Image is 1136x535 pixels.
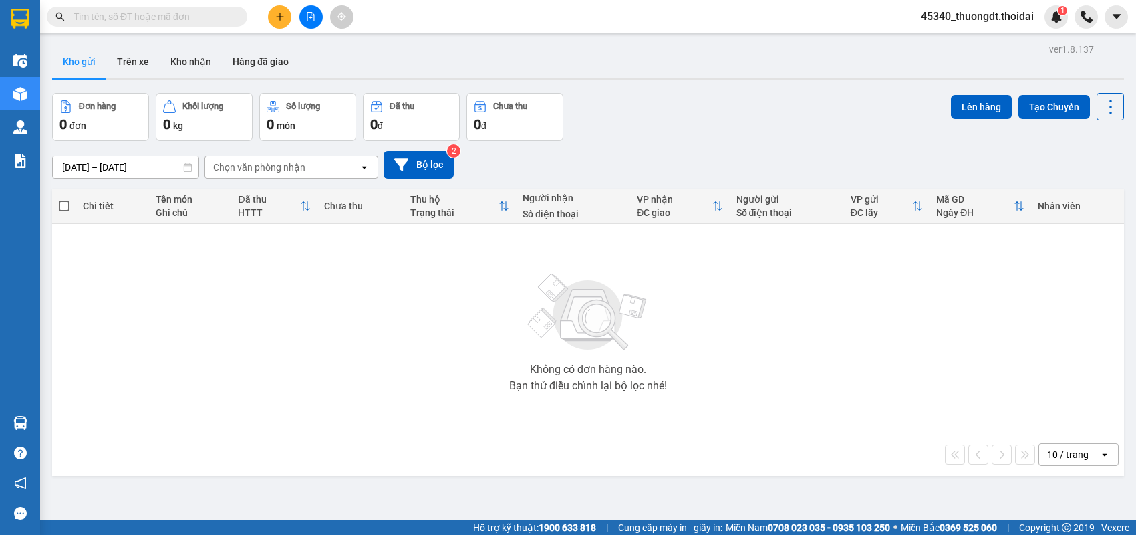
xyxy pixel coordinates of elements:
[267,116,274,132] span: 0
[1062,523,1071,532] span: copyright
[606,520,608,535] span: |
[893,525,897,530] span: ⚪️
[851,207,913,218] div: ĐC lấy
[447,144,460,158] sup: 2
[1060,6,1064,15] span: 1
[736,207,837,218] div: Số điện thoại
[1047,448,1089,461] div: 10 / trang
[410,207,499,218] div: Trạng thái
[523,209,623,219] div: Số điện thoại
[474,116,481,132] span: 0
[330,5,353,29] button: aim
[844,189,930,224] th: Toggle SortBy
[299,5,323,29] button: file-add
[521,265,655,359] img: svg+xml;base64,PHN2ZyBjbGFzcz0ibGlzdC1wbHVnX19zdmciIHhtbG5zPSJodHRwOi8vd3d3LnczLm9yZy8yMDAwL3N2Zy...
[1038,201,1117,211] div: Nhân viên
[736,194,837,205] div: Người gửi
[370,116,378,132] span: 0
[936,207,1014,218] div: Ngày ĐH
[163,116,170,132] span: 0
[473,520,596,535] span: Hỗ trợ kỹ thuật:
[936,194,1014,205] div: Mã GD
[59,116,67,132] span: 0
[637,207,712,218] div: ĐC giao
[324,201,397,211] div: Chưa thu
[910,8,1044,25] span: 45340_thuongdt.thoidai
[268,5,291,29] button: plus
[930,189,1031,224] th: Toggle SortBy
[213,160,305,174] div: Chọn văn phòng nhận
[1050,11,1062,23] img: icon-new-feature
[13,416,27,430] img: warehouse-icon
[530,364,646,375] div: Không có đơn hàng nào.
[238,207,300,218] div: HTTT
[509,381,667,391] div: Bạn thử điều chỉnh lại bộ lọc nhé!
[173,120,183,131] span: kg
[768,522,890,533] strong: 0708 023 035 - 0935 103 250
[275,12,285,21] span: plus
[378,120,383,131] span: đ
[390,102,414,111] div: Đã thu
[83,201,142,211] div: Chi tiết
[851,194,913,205] div: VP gửi
[69,120,86,131] span: đơn
[359,162,370,173] svg: open
[231,189,317,224] th: Toggle SortBy
[106,45,160,78] button: Trên xe
[637,194,712,205] div: VP nhận
[404,189,516,224] th: Toggle SortBy
[14,507,27,520] span: message
[13,120,27,134] img: warehouse-icon
[481,120,486,131] span: đ
[306,12,315,21] span: file-add
[1105,5,1128,29] button: caret-down
[79,102,116,111] div: Đơn hàng
[14,477,27,490] span: notification
[363,93,460,141] button: Đã thu0đ
[11,9,29,29] img: logo-vxr
[52,93,149,141] button: Đơn hàng0đơn
[523,193,623,203] div: Người nhận
[493,102,527,111] div: Chưa thu
[13,87,27,101] img: warehouse-icon
[156,194,225,205] div: Tên món
[1111,11,1123,23] span: caret-down
[1081,11,1093,23] img: phone-icon
[1058,6,1067,15] sup: 1
[14,447,27,459] span: question-circle
[182,102,223,111] div: Khối lượng
[466,93,563,141] button: Chưa thu0đ
[539,522,596,533] strong: 1900 633 818
[13,53,27,68] img: warehouse-icon
[1007,520,1009,535] span: |
[160,45,222,78] button: Kho nhận
[222,45,299,78] button: Hàng đã giao
[1049,42,1094,57] div: ver 1.8.137
[259,93,356,141] button: Số lượng0món
[337,12,346,21] span: aim
[286,102,320,111] div: Số lượng
[238,194,300,205] div: Đã thu
[384,151,454,179] button: Bộ lọc
[630,189,729,224] th: Toggle SortBy
[1018,95,1090,119] button: Tạo Chuyến
[13,154,27,168] img: solution-icon
[940,522,997,533] strong: 0369 525 060
[74,9,231,24] input: Tìm tên, số ĐT hoặc mã đơn
[53,156,198,178] input: Select a date range.
[52,45,106,78] button: Kho gửi
[55,12,65,21] span: search
[277,120,295,131] span: món
[156,93,253,141] button: Khối lượng0kg
[1099,449,1110,460] svg: open
[156,207,225,218] div: Ghi chú
[618,520,722,535] span: Cung cấp máy in - giấy in:
[410,194,499,205] div: Thu hộ
[726,520,890,535] span: Miền Nam
[951,95,1012,119] button: Lên hàng
[901,520,997,535] span: Miền Bắc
